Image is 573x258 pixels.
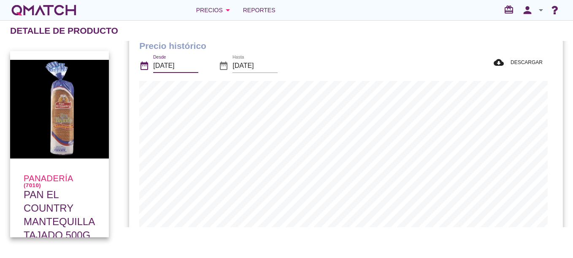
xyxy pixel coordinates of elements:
h6: (7010) [24,183,95,188]
span: PAN EL COUNTRY MANTEQUILLA TAJADO 500G [24,189,95,241]
h1: Precio histórico [139,39,553,53]
i: person [519,4,536,16]
i: arrow_drop_down [536,5,546,15]
span: Reportes [243,5,276,15]
i: date_range [219,61,229,71]
span: DESCARGAR [507,59,543,66]
button: DESCARGAR [487,55,549,70]
i: redeem [504,5,517,15]
a: Reportes [240,2,279,19]
i: date_range [139,61,149,71]
a: white-qmatch-logo [10,2,78,19]
div: Precios [196,5,233,15]
h2: Detalle de producto [10,24,118,38]
button: Precios [189,2,240,19]
input: Hasta [232,59,278,73]
h4: Panadería [24,174,95,188]
i: cloud_download [494,57,507,67]
i: arrow_drop_down [223,5,233,15]
input: Desde [153,59,198,73]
